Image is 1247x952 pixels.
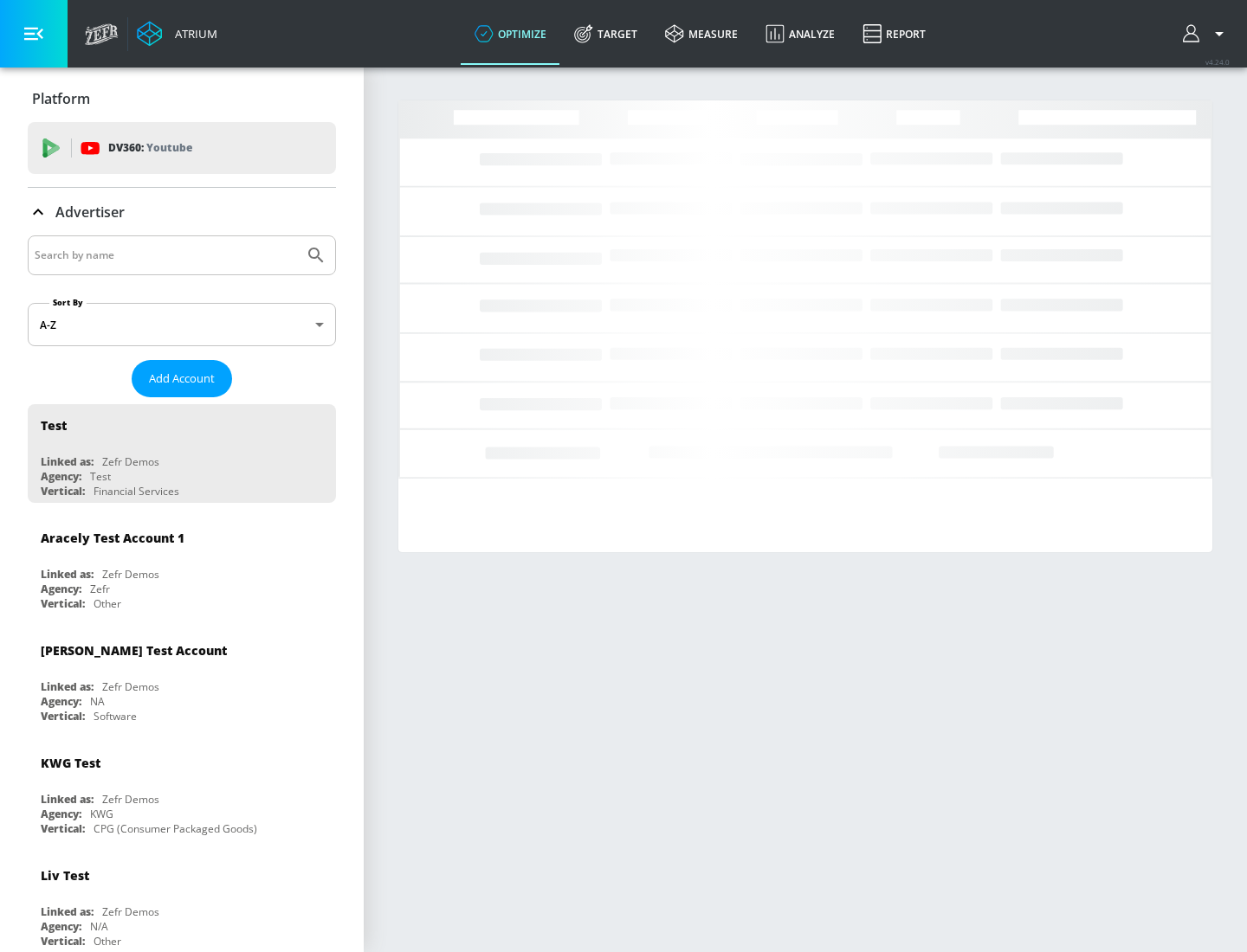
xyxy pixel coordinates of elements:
[41,821,85,836] div: Vertical:
[41,417,67,434] div: Test
[90,807,113,821] div: KWG
[41,596,85,611] div: Vertical:
[41,484,85,499] div: Vertical:
[49,297,87,308] label: Sort By
[94,596,121,611] div: Other
[28,74,336,123] div: Platform
[752,3,849,65] a: Analyze
[41,867,89,884] div: Liv Test
[94,709,137,724] div: Software
[28,404,336,503] div: TestLinked as:Zefr DemosAgency:TestVertical:Financial Services
[94,484,179,499] div: Financial Services
[35,244,297,267] input: Search by name
[41,469,81,484] div: Agency:
[28,629,336,728] div: [PERSON_NAME] Test AccountLinked as:Zefr DemosAgency:NAVertical:Software
[461,3,560,65] a: optimize
[108,138,192,158] p: DV360:
[28,742,336,840] div: KWG TestLinked as:Zefr DemosAgency:KWGVertical:CPG (Consumer Packaged Goods)
[41,807,81,821] div: Agency:
[41,709,85,724] div: Vertical:
[102,904,159,919] div: Zefr Demos
[146,138,192,157] p: Youtube
[560,3,651,65] a: Target
[41,919,81,934] div: Agency:
[41,642,227,659] div: [PERSON_NAME] Test Account
[132,360,232,397] button: Add Account
[651,3,752,65] a: measure
[41,755,100,771] div: KWG Test
[90,582,110,596] div: Zefr
[102,454,159,469] div: Zefr Demos
[41,934,85,949] div: Vertical:
[55,203,125,222] p: Advertiser
[90,694,105,709] div: NA
[41,582,81,596] div: Agency:
[137,21,217,47] a: Atrium
[32,89,90,108] p: Platform
[94,934,121,949] div: Other
[41,454,94,469] div: Linked as:
[41,792,94,807] div: Linked as:
[102,567,159,582] div: Zefr Demos
[102,792,159,807] div: Zefr Demos
[168,26,217,42] div: Atrium
[1205,57,1230,67] span: v 4.24.0
[102,679,159,694] div: Zefr Demos
[28,303,336,346] div: A-Z
[28,188,336,236] div: Advertiser
[41,530,184,546] div: Aracely Test Account 1
[90,469,111,484] div: Test
[90,919,108,934] div: N/A
[28,122,336,174] div: DV360: Youtube
[94,821,257,836] div: CPG (Consumer Packaged Goods)
[28,517,336,615] div: Aracely Test Account 1Linked as:Zefr DemosAgency:ZefrVertical:Other
[41,679,94,694] div: Linked as:
[41,694,81,709] div: Agency:
[41,904,94,919] div: Linked as:
[41,567,94,582] div: Linked as:
[849,3,940,65] a: Report
[149,369,215,389] span: Add Account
